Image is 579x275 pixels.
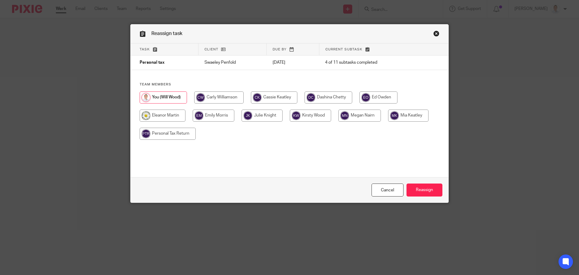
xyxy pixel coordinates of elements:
span: Task [140,48,150,51]
a: Close this dialog window [372,184,403,197]
input: Reassign [407,184,442,197]
span: Client [204,48,218,51]
span: Reassign task [151,31,182,36]
h4: Team members [140,82,439,87]
p: Swaeley Penfold [204,59,261,66]
span: Current subtask [325,48,362,51]
span: Due by [273,48,286,51]
a: Close this dialog window [433,30,439,39]
td: 4 of 11 subtasks completed [319,56,420,70]
p: [DATE] [273,59,313,66]
span: Personal tax [140,61,165,65]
